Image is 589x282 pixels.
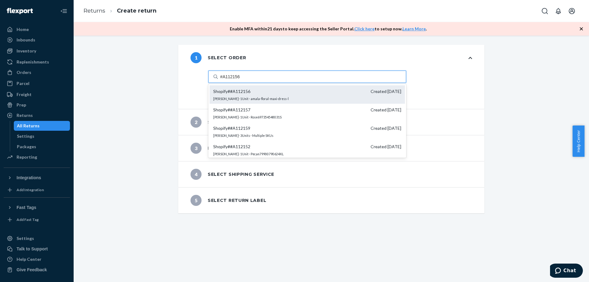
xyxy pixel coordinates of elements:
a: Help Center [4,254,70,264]
div: All Returns [17,123,40,129]
button: Open Search Box [539,5,551,17]
sub: [PERSON_NAME] · 1 Unit · Pecan79900790624XL [213,152,283,156]
a: Returns [83,7,105,14]
a: Inventory [4,46,70,56]
span: Created [371,144,401,150]
button: Help Center [572,126,584,157]
a: Create return [117,7,156,14]
a: Home [4,25,70,34]
div: Home [17,26,29,33]
span: [DATE] [387,89,401,94]
div: Freight [17,91,32,98]
button: Open account menu [566,5,578,17]
div: Fast Tags [17,204,36,211]
span: Shopify # #A112152 [213,144,250,150]
div: Select product [191,117,254,128]
button: Integrations [4,173,70,183]
span: [DATE] [387,126,401,131]
span: 2 [191,117,202,128]
a: Add Integration [4,185,70,195]
div: Talk to Support [17,246,48,252]
div: Settings [17,133,34,139]
div: Integrations [17,175,41,181]
div: Add Integration [17,187,44,192]
div: Replenishments [17,59,49,65]
div: Inbounds [17,37,35,43]
button: Open notifications [552,5,564,17]
span: [DATE] [387,144,401,149]
a: Reporting [4,152,70,162]
iframe: Opens a widget where you can chat to one of our agents [550,264,583,279]
span: 1 [191,52,202,63]
span: Created [371,107,401,113]
a: All Returns [14,121,70,131]
a: Returns [4,110,70,120]
sub: [PERSON_NAME] · 3 Units · Multiple SKUs [213,134,273,137]
button: Talk to Support [4,244,70,254]
button: Give Feedback [4,265,70,275]
span: Created [371,125,401,131]
ol: breadcrumbs [79,2,161,20]
a: Inbounds [4,35,70,45]
div: Add Fast Tag [17,217,39,222]
a: Add Fast Tag [4,215,70,225]
a: Packages [14,142,70,152]
div: Settings [17,235,34,241]
a: Orders [4,68,70,77]
div: Orders [17,69,31,75]
div: Inventory [17,48,36,54]
div: Select return label [191,195,266,206]
a: Settings [4,234,70,243]
div: Return to [191,143,237,154]
a: Freight [4,90,70,99]
a: Prep [4,100,70,110]
div: Reporting [17,154,37,160]
img: Flexport logo [7,8,33,14]
a: Settings [14,131,70,141]
span: [DATE] [387,107,401,112]
div: Packages [17,144,36,150]
div: Give Feedback [17,267,47,273]
a: Click here [354,26,375,31]
p: Enable MFA within 21 days to keep accessing the Seller Portal. to setup now. . [230,26,427,32]
a: Replenishments [4,57,70,67]
span: Created [371,88,401,95]
span: Shopify # #A112159 [213,125,250,131]
div: Help Center [17,256,41,262]
sub: [PERSON_NAME] · 1 Unit · Rose697354548031S [213,115,282,119]
div: Parcel [17,80,29,87]
div: Select shipping service [191,169,274,180]
button: Fast Tags [4,203,70,212]
div: Prep [17,102,26,108]
a: Learn More [402,26,426,31]
button: Close Navigation [58,5,70,17]
span: 5 [191,195,202,206]
sub: [PERSON_NAME] · 1 Unit · amala-floral-maxi-dress-l [213,97,289,101]
span: 4 [191,169,202,180]
div: Returns [17,112,33,118]
input: Shopify##A112156Created [DATE][PERSON_NAME]· 1Unit · amala-floral-maxi-dress-lShopify##A112157Cre... [220,74,240,80]
span: Shopify # #A112156 [213,88,250,95]
span: Shopify # #A112157 [213,107,250,113]
span: 3 [191,143,202,154]
a: Parcel [4,79,70,88]
div: Select order [191,52,246,63]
